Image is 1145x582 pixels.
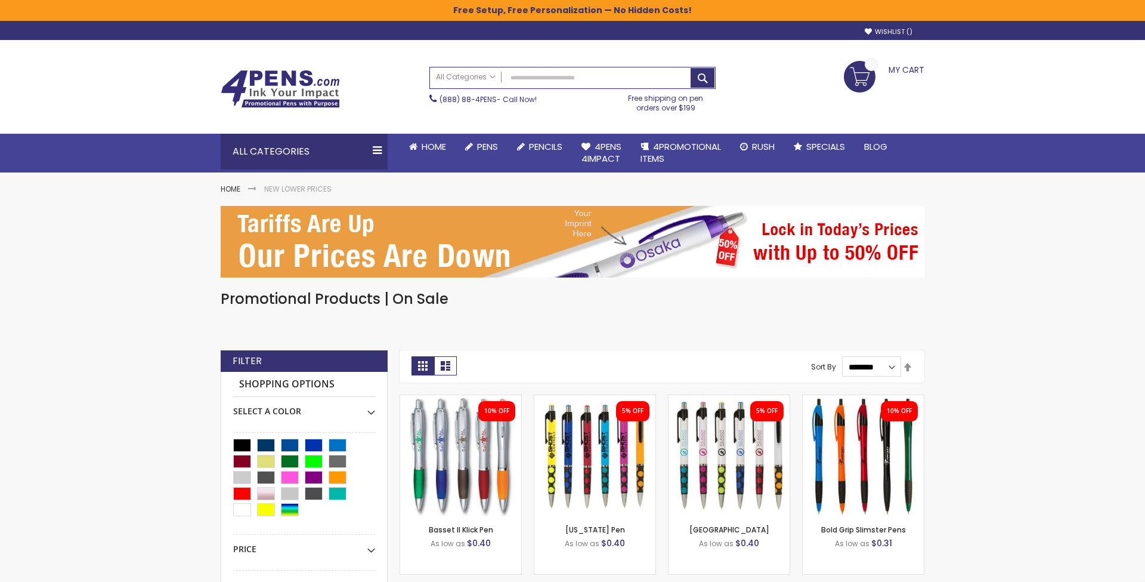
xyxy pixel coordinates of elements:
a: (888) 88-4PENS [440,94,497,104]
img: 4Pens Custom Pens and Promotional Products [221,70,340,108]
span: 4PROMOTIONAL ITEMS [640,140,721,165]
strong: New Lower Prices [264,184,332,194]
a: New Orleans Pen [669,395,790,405]
div: All Categories [221,134,388,170]
span: As low as [699,538,734,549]
a: Blog [855,134,897,160]
span: As low as [431,538,465,549]
a: Basset II Klick Pen [400,395,521,405]
strong: Filter [233,355,262,368]
span: Pencils [529,140,562,153]
img: Basset II Klick Pen [400,395,521,516]
div: 10% OFF [887,407,912,415]
strong: Shopping Options [233,372,375,398]
a: Wishlist [865,27,912,36]
h1: Promotional Products | On Sale [221,290,924,309]
span: All Categories [436,72,496,82]
span: $0.40 [735,537,759,549]
a: Home [221,184,240,194]
a: Pencils [507,134,572,160]
span: $0.31 [871,537,892,549]
span: $0.40 [601,537,625,549]
span: $0.40 [467,537,491,549]
img: New Lower Prices [221,206,924,278]
a: Bold Grip Slimster Pens [821,525,906,535]
span: Rush [752,140,775,153]
img: Bold Grip Slimster Promotional Pens [803,395,924,516]
a: All Categories [430,67,502,87]
a: 4PROMOTIONALITEMS [631,134,731,173]
img: Louisiana Pen [534,395,655,516]
strong: Grid [411,356,434,375]
span: As low as [835,538,869,549]
span: 4Pens 4impact [581,140,621,165]
div: 5% OFF [622,407,643,415]
a: Specials [784,134,855,160]
a: Louisiana Pen [534,395,655,405]
div: 10% OFF [484,407,509,415]
span: As low as [565,538,599,549]
span: Pens [477,140,498,153]
label: Sort By [811,362,836,372]
a: [US_STATE] Pen [565,525,625,535]
a: Basset II Klick Pen [429,525,493,535]
a: Home [400,134,456,160]
div: Free shipping on pen orders over $199 [616,89,716,113]
span: Specials [806,140,845,153]
a: [GEOGRAPHIC_DATA] [689,525,769,535]
a: Pens [456,134,507,160]
div: Price [233,535,375,555]
img: New Orleans Pen [669,395,790,516]
a: Rush [731,134,784,160]
a: 4Pens4impact [572,134,631,173]
span: Blog [864,140,887,153]
span: Home [422,140,446,153]
a: Bold Grip Slimster Promotional Pens [803,395,924,405]
div: 5% OFF [756,407,778,415]
div: Select A Color [233,397,375,417]
span: - Call Now! [440,94,537,104]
